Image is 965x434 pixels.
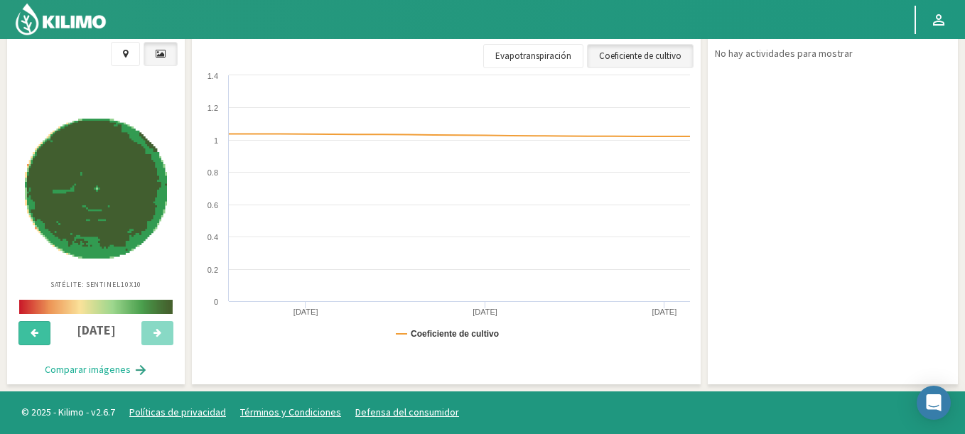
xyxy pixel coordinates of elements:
h4: [DATE] [59,323,134,337]
img: Kilimo [14,2,107,36]
div: Open Intercom Messenger [917,386,951,420]
text: [DATE] [652,308,677,316]
p: No hay actividades para mostrar [715,46,958,61]
text: [DATE] [473,308,497,316]
span: 10X10 [121,280,142,289]
span: © 2025 - Kilimo - v2.6.7 [14,405,122,420]
text: 0.4 [207,233,218,242]
a: Términos y Condiciones [240,406,341,418]
img: 5291f6a3-01e1-4ade-b40d-623ba944e705_-_sentinel_-_2025-08-18.png [25,119,167,259]
a: Evapotranspiración [483,44,583,68]
img: scale [19,300,173,314]
a: Defensa del consumidor [355,406,459,418]
text: Coeficiente de cultivo [411,329,499,339]
text: 0.6 [207,201,218,210]
text: 1.4 [207,72,218,80]
text: [DATE] [293,308,318,316]
text: 0 [214,298,218,306]
p: Satélite: Sentinel [50,279,142,290]
button: Comparar imágenes [31,356,162,384]
text: 1 [214,136,218,145]
text: 0.8 [207,168,218,177]
text: 1.2 [207,104,218,112]
a: Coeficiente de cultivo [587,44,694,68]
text: 0.2 [207,266,218,274]
a: Políticas de privacidad [129,406,226,418]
